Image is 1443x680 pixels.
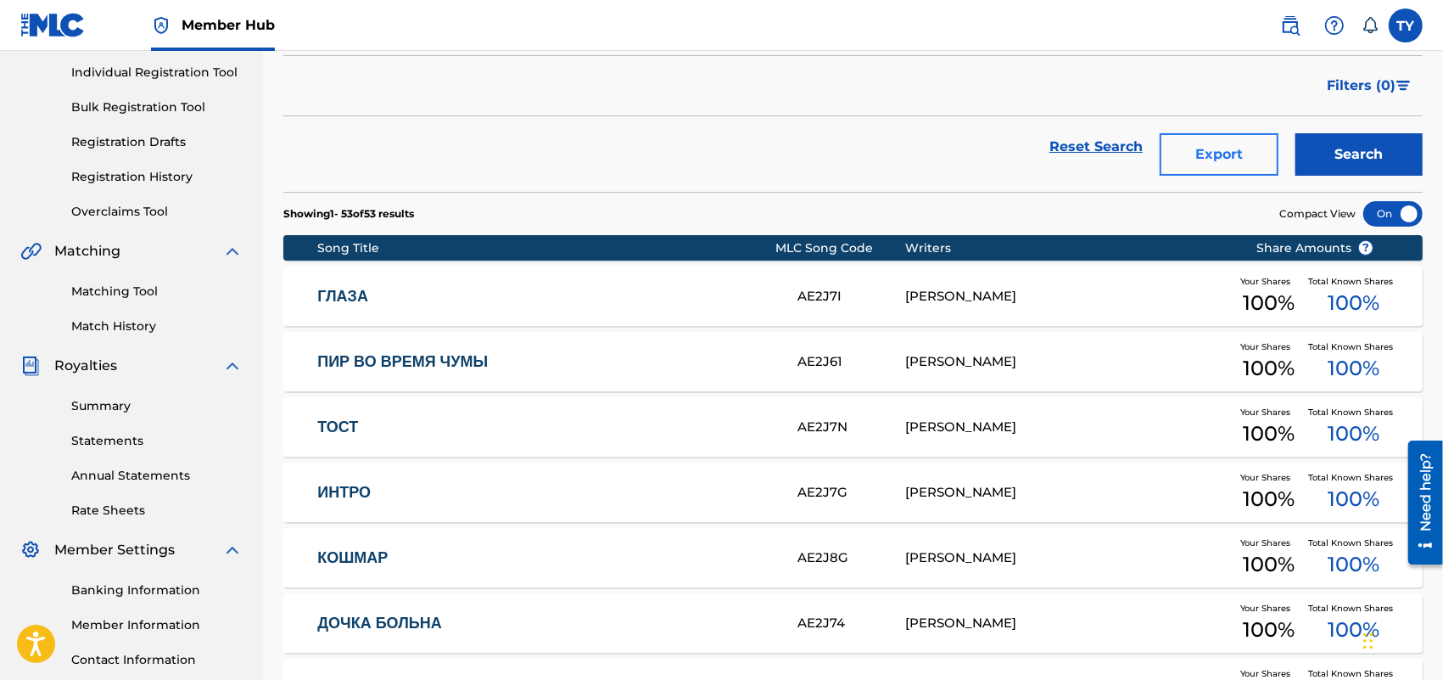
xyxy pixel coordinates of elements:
div: Notifications [1362,17,1379,34]
img: help [1324,15,1345,36]
span: Share Amounts [1256,239,1373,257]
img: expand [222,241,243,261]
span: 100 % [1244,615,1295,645]
iframe: Resource Center [1395,434,1443,570]
a: Match History [71,318,243,335]
span: Your Shares [1241,275,1298,288]
span: Total Known Shares [1308,406,1400,419]
span: 100 % [1244,484,1295,514]
button: Filters (0) [1317,65,1423,107]
a: Matching Tool [71,283,243,301]
span: Royalties [54,356,117,376]
a: Contact Information [71,651,243,669]
span: Total Known Shares [1308,275,1400,288]
a: Overclaims Tool [71,203,243,221]
span: 100 % [1328,419,1380,449]
img: search [1280,15,1300,36]
button: Export [1160,133,1278,176]
span: 100 % [1328,549,1380,580]
a: ГЛАЗА [317,287,775,306]
div: [PERSON_NAME] [905,548,1230,568]
div: [PERSON_NAME] [905,418,1230,437]
a: ДОЧКА БОЛЬНА [317,614,775,633]
span: Your Shares [1241,406,1298,419]
span: Member Hub [182,15,275,35]
div: AE2J7G [797,483,906,503]
span: 100 % [1244,549,1295,580]
div: AE2J61 [797,352,906,372]
a: Reset Search [1041,128,1151,166]
span: Your Shares [1241,537,1298,549]
img: Member Settings [20,540,41,560]
span: 100 % [1244,288,1295,318]
span: Filters ( 0 ) [1327,76,1395,96]
div: Song Title [317,239,775,257]
span: Your Shares [1241,340,1298,353]
img: Matching [20,241,42,261]
img: expand [222,540,243,560]
a: Member Information [71,616,243,634]
div: AE2J74 [797,614,906,633]
span: 100 % [1328,288,1380,318]
a: ТОСТ [317,418,775,437]
span: Your Shares [1241,667,1298,680]
div: User Menu [1389,8,1423,42]
button: Search [1295,133,1423,176]
a: КОШМАР [317,548,775,568]
img: Royalties [20,356,41,376]
div: Help [1317,8,1351,42]
p: Showing 1 - 53 of 53 results [283,206,414,222]
a: Summary [71,397,243,415]
span: 100 % [1328,353,1380,384]
span: Total Known Shares [1308,340,1400,353]
div: AE2J7I [797,287,906,306]
span: 100 % [1328,484,1380,514]
a: Individual Registration Tool [71,64,243,81]
a: ИНТРО [317,483,775,503]
div: Writers [905,239,1230,257]
span: Your Shares [1241,471,1298,484]
span: Your Shares [1241,602,1298,615]
span: 100 % [1328,615,1380,645]
span: Compact View [1279,206,1356,222]
a: Public Search [1273,8,1307,42]
span: Total Known Shares [1308,471,1400,484]
div: [PERSON_NAME] [905,352,1230,372]
span: 100 % [1244,353,1295,384]
span: Matching [54,241,120,261]
div: [PERSON_NAME] [905,287,1230,306]
img: Top Rightsholder [151,15,171,36]
iframe: Chat Widget [1358,599,1443,680]
div: [PERSON_NAME] [905,483,1230,503]
div: MLC Song Code [775,239,905,257]
div: Перетащить [1363,615,1373,666]
span: 100 % [1244,419,1295,449]
img: filter [1396,81,1411,91]
span: Total Known Shares [1308,537,1400,549]
a: ПИР ВО ВРЕМЯ ЧУМЫ [317,352,775,372]
a: Registration History [71,168,243,186]
a: Registration Drafts [71,133,243,151]
span: Total Known Shares [1308,667,1400,680]
div: [PERSON_NAME] [905,614,1230,633]
a: Statements [71,432,243,450]
div: AE2J8G [797,548,906,568]
a: Bulk Registration Tool [71,98,243,116]
img: MLC Logo [20,13,86,37]
a: Banking Information [71,582,243,599]
span: Member Settings [54,540,175,560]
div: Виджет чата [1358,599,1443,680]
a: Annual Statements [71,467,243,485]
span: Total Known Shares [1308,602,1400,615]
div: AE2J7N [797,418,906,437]
span: ? [1359,241,1373,255]
a: Rate Sheets [71,502,243,520]
img: expand [222,356,243,376]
